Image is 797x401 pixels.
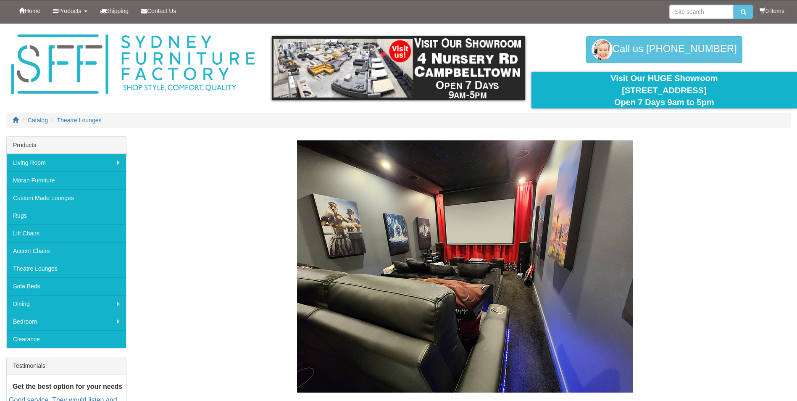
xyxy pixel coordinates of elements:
li: 0 items [760,7,784,15]
input: Site search [669,5,734,19]
a: Accent Chairs [7,242,126,260]
a: Theatre Lounges [57,117,102,124]
a: Dining [7,295,126,313]
span: Products [58,8,81,14]
a: Lift Chairs [7,224,126,242]
a: Products [47,0,93,21]
a: Catalog [28,117,48,124]
img: Theatre Lounges [297,140,633,393]
a: Bedroom [7,313,126,330]
span: Contact Us [147,8,176,14]
a: Theatre Lounges [7,260,126,277]
span: Home [25,8,40,14]
a: Moran Furniture [7,171,126,189]
a: Shipping [94,0,135,21]
div: Products [7,137,126,154]
a: Clearance [7,330,126,348]
b: Get the best option for your needs [13,383,122,390]
img: Sydney Furniture Factory [7,32,259,97]
a: Sofa Beds [7,277,126,295]
div: Visit Our HUGE Showroom [STREET_ADDRESS] Open 7 Days 9am to 5pm [538,72,791,108]
div: Testimonials [7,357,126,375]
a: Rugs [7,207,126,224]
img: showroom.gif [272,36,525,100]
a: Home [13,0,47,21]
a: Living Room [7,154,126,171]
a: Contact Us [135,0,182,21]
span: Shipping [106,8,129,14]
a: Custom Made Lounges [7,189,126,207]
